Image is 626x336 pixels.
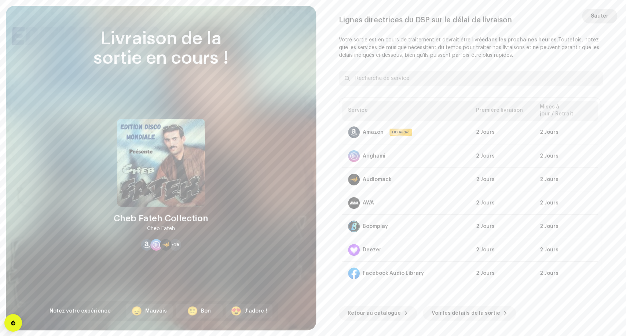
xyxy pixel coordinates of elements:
td: 2 Jours [470,168,534,191]
div: J'adore ! [245,307,267,315]
td: 2 Jours [470,262,534,285]
div: Facebook Audio Library [363,270,424,276]
td: 2 Jours [534,238,598,262]
th: Service [342,101,470,121]
span: +25 [171,242,179,248]
div: Mauvais [145,307,167,315]
div: Lignes directrices du DSP sur le délai de livraison [339,16,603,25]
span: Notez votre expérience [50,309,111,314]
td: 2 Jours [470,238,534,262]
div: Boomplay [363,224,388,229]
div: Cheb Fateh [147,224,175,233]
td: 2 Jours [470,191,534,215]
td: 2 Jours [534,191,598,215]
div: 😍 [231,307,242,315]
td: 2 Jours [534,262,598,285]
input: Recherche de service [339,71,603,86]
div: 😞 [131,307,142,315]
td: 2 Jours [470,144,534,168]
div: Deezer [363,247,381,253]
td: 2 Jours [534,121,598,144]
th: Première livraison [470,101,534,121]
td: 2 Jours [534,168,598,191]
td: 2 Jours [470,215,534,238]
td: 2 Jours [470,121,534,144]
p: Votre sortie est en cours de traitement et devrait être livrée Toutefois, notez que les services ... [339,36,603,59]
div: Livraison de la sortie en cours ! [44,29,278,68]
td: 2 Jours [534,144,598,168]
span: HD Audio [390,129,411,135]
div: AWA [363,200,374,206]
div: Cheb Fateh Collection [114,213,208,224]
span: Voir les détails de la sortie [432,306,500,321]
div: 🙂 [187,307,198,315]
span: Sauter [591,9,608,23]
button: Retour au catalogue [339,306,417,321]
img: 8a1cde42-2c82-4c7e-825d-5db930a6336f [117,119,205,207]
th: Mises à jour / Retrait [534,101,598,121]
td: 2 Jours [534,215,598,238]
div: Anghami [363,153,385,159]
div: Open Intercom Messenger [4,314,22,332]
div: Bon [201,307,211,315]
div: Amazon [363,129,384,135]
button: Voir les détails de la sortie [423,306,516,321]
button: Sauter [582,9,617,23]
div: Audiomack [363,177,392,182]
b: dans les prochaines heures. [484,37,558,43]
span: Retour au catalogue [348,306,401,321]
